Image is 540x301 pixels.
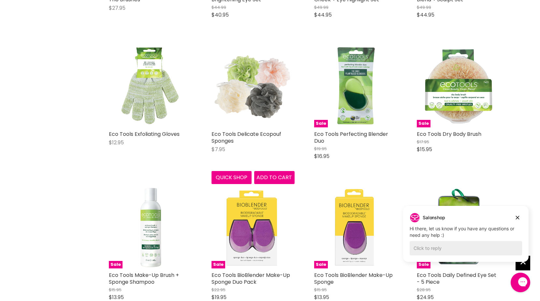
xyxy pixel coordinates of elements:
[212,287,226,293] span: $22.95
[314,185,397,268] a: Eco Tools BioBlender Make-Up SpongeSale
[417,185,500,268] img: Eco Tools Daily Defined Eye Set - 5 Piece
[417,139,429,145] span: $17.95
[212,171,252,184] button: Quick shop
[417,4,431,10] span: $49.99
[314,130,388,145] a: Eco Tools Perfecting Blender Duo
[314,185,397,268] img: Eco Tools BioBlender Make-Up Sponge
[314,152,329,160] span: $16.95
[109,261,123,268] span: Sale
[314,294,329,301] span: $13.95
[417,130,481,138] a: Eco Tools Dry Body Brush
[109,294,124,301] span: $13.95
[417,294,434,301] span: $24.95
[212,261,225,268] span: Sale
[109,287,122,293] span: $15.95
[212,4,226,10] span: $44.99
[417,287,431,293] span: $28.95
[314,11,332,19] span: $44.95
[212,130,281,145] a: Eco Tools Delicate Ecopouf Sponges
[109,185,192,268] img: Eco Tools Make-Up Brush + Sponge Shampoo
[314,287,327,293] span: $15.95
[212,294,226,301] span: $19.95
[314,44,397,127] img: Eco Tools Perfecting Blender Duo
[507,270,533,294] iframe: Gorgias live chat messenger
[254,171,295,184] button: Add to cart
[109,185,192,268] a: Eco Tools Make-Up Brush + Sponge ShampooSale
[314,44,397,127] a: Eco Tools Perfecting Blender DuoSale
[109,44,192,127] img: Eco Tools Exfoliating Gloves
[212,146,225,153] span: $7.95
[212,185,295,268] a: Eco Tools BioBlender Make-Up Sponge Duo PackSale
[314,271,393,286] a: Eco Tools BioBlender Make-Up Sponge
[417,185,500,268] a: Eco Tools Daily Defined Eye Set - 5 PieceSale
[417,271,496,286] a: Eco Tools Daily Defined Eye Set - 5 Piece
[256,174,292,181] span: Add to cart
[212,271,290,286] a: Eco Tools BioBlender Make-Up Sponge Duo Pack
[212,11,229,19] span: $40.95
[314,146,327,152] span: $19.95
[417,44,500,127] img: Eco Tools Dry Body Brush
[109,130,180,138] a: Eco Tools Exfoliating Gloves
[417,120,431,127] span: Sale
[398,205,533,272] iframe: Gorgias live chat campaigns
[109,271,179,286] a: Eco Tools Make-Up Brush + Sponge Shampoo
[417,44,500,127] a: Eco Tools Dry Body BrushSale
[417,11,434,19] span: $44.95
[212,44,295,127] img: Eco Tools Delicate Ecopouf Sponges
[417,146,432,153] span: $15.95
[314,261,328,268] span: Sale
[109,4,125,12] span: $27.95
[314,120,328,127] span: Sale
[109,139,124,146] span: $12.95
[314,4,328,10] span: $49.99
[212,185,295,268] img: Eco Tools BioBlender Make-Up Sponge Duo Pack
